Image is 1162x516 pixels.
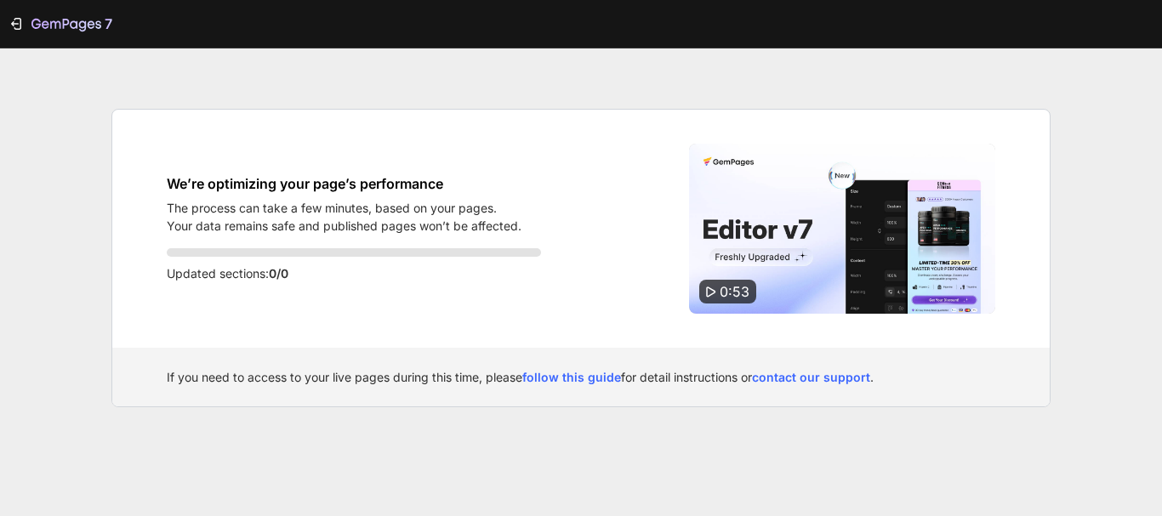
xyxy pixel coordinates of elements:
span: 0:53 [720,283,749,300]
a: contact our support [752,370,870,384]
h1: We’re optimizing your page’s performance [167,173,521,194]
p: The process can take a few minutes, based on your pages. [167,199,521,217]
div: If you need to access to your live pages during this time, please for detail instructions or . [167,368,995,386]
span: 0/0 [269,266,288,281]
p: Your data remains safe and published pages won’t be affected. [167,217,521,235]
a: follow this guide [522,370,621,384]
p: 7 [105,14,112,34]
img: Video thumbnail [689,144,995,314]
p: Updated sections: [167,264,541,284]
